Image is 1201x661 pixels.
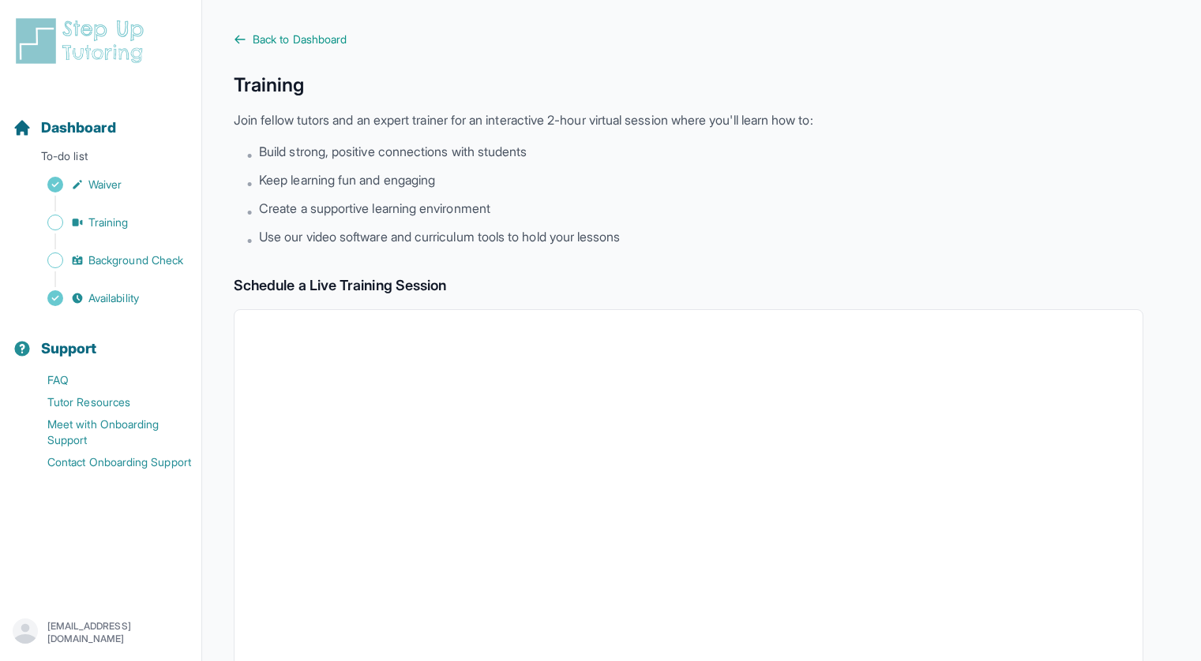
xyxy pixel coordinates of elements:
h2: Schedule a Live Training Session [234,274,1143,297]
a: FAQ [13,369,201,391]
span: • [246,174,253,192]
a: Waiver [13,174,201,196]
p: [EMAIL_ADDRESS][DOMAIN_NAME] [47,620,189,645]
span: • [246,230,253,249]
button: Support [6,312,195,366]
a: Back to Dashboard [234,32,1143,47]
button: Dashboard [6,91,195,145]
span: Background Check [88,252,183,268]
a: Tutor Resources [13,391,201,413]
span: • [246,145,253,164]
img: logo [13,16,153,66]
span: Keep learning fun and engaging [259,170,435,189]
span: • [246,202,253,221]
a: Background Check [13,249,201,271]
p: To-do list [6,148,195,170]
a: Availability [13,287,201,309]
span: Use our video software and curriculum tools to hold your lessons [259,227,620,246]
h1: Training [234,73,1143,98]
span: Dashboard [41,117,116,139]
span: Create a supportive learning environment [259,199,490,218]
span: Availability [88,290,139,306]
span: Build strong, positive connections with students [259,142,527,161]
p: Join fellow tutors and an expert trainer for an interactive 2-hour virtual session where you'll l... [234,110,1143,129]
span: Training [88,215,129,230]
a: Contact Onboarding Support [13,451,201,473]
button: [EMAIL_ADDRESS][DOMAIN_NAME] [13,618,189,647]
a: Meet with Onboarding Support [13,413,201,451]
a: Training [13,211,201,233]
span: Back to Dashboard [253,32,347,47]
span: Waiver [88,177,122,192]
a: Dashboard [13,117,116,139]
span: Support [41,338,97,360]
